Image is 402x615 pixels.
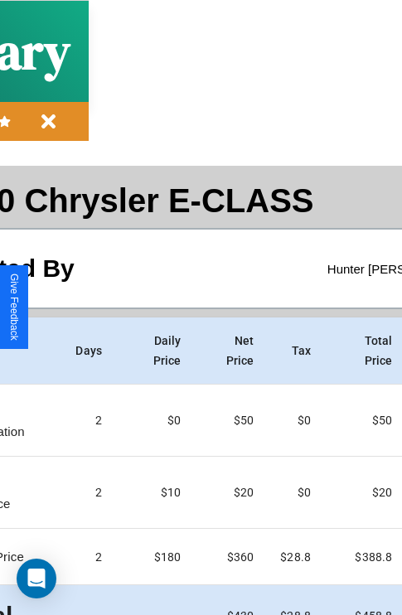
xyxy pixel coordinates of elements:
th: Days [62,317,115,385]
td: $ 28.8 [267,529,324,585]
th: Net Price [195,317,268,385]
td: $0 [267,385,324,457]
td: $10 [115,457,195,529]
th: Daily Price [115,317,195,385]
td: 2 [62,529,115,585]
td: $0 [115,385,195,457]
div: Open Intercom Messenger [17,559,56,598]
td: $0 [267,457,324,529]
td: $ 50 [195,385,268,457]
div: Give Feedback [8,274,20,341]
th: Tax [267,317,324,385]
td: 2 [62,385,115,457]
td: $ 360 [195,529,268,585]
td: $ 20 [195,457,268,529]
td: 2 [62,457,115,529]
td: $ 180 [115,529,195,585]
